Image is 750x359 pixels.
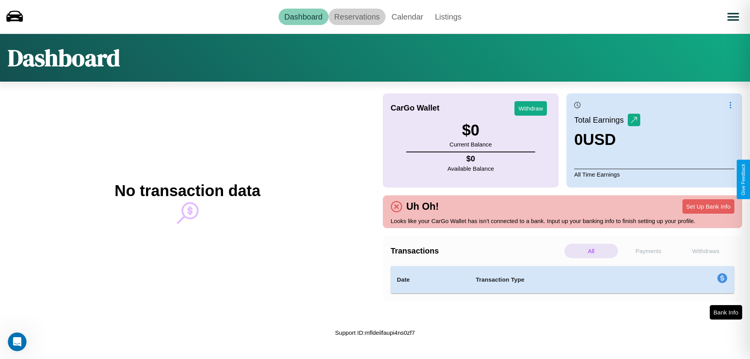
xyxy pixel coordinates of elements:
p: Total Earnings [574,113,628,127]
p: Available Balance [448,163,494,174]
h4: Transactions [391,246,562,255]
p: Current Balance [450,139,492,150]
a: Calendar [386,9,429,25]
h4: CarGo Wallet [391,104,439,113]
a: Dashboard [279,9,329,25]
h3: $ 0 [450,121,492,139]
div: Give Feedback [741,164,746,195]
p: All Time Earnings [574,169,734,180]
h3: 0 USD [574,131,640,148]
h1: Dashboard [8,42,120,74]
h2: No transaction data [114,182,260,200]
button: Open menu [722,6,744,28]
h4: Date [397,275,463,284]
p: All [564,244,618,258]
button: Withdraw [514,101,547,116]
h4: Uh Oh! [402,201,443,212]
p: Looks like your CarGo Wallet has isn't connected to a bank. Input up your banking info to finish ... [391,216,734,226]
table: simple table [391,266,734,293]
p: Payments [622,244,675,258]
button: Set Up Bank Info [682,199,734,214]
p: Withdraws [679,244,732,258]
a: Listings [429,9,467,25]
p: Support ID: mfldeilfaupi4ns0zf7 [335,327,415,338]
h4: Transaction Type [476,275,653,284]
iframe: Intercom live chat [8,332,27,351]
a: Reservations [329,9,386,25]
h4: $ 0 [448,154,494,163]
button: Bank Info [710,305,742,320]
